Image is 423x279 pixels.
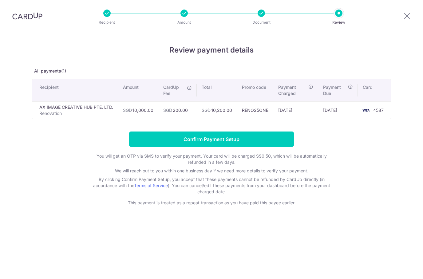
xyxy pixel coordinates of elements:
[373,108,384,113] span: 4587
[360,107,372,114] img: <span class="translation_missing" title="translation missing: en.account_steps.new_confirm_form.b...
[32,101,118,119] td: AX IMAGE CREATIVE HUB PTE. LTD.
[161,19,207,26] p: Amount
[118,101,158,119] td: 10,000.00
[202,108,211,113] span: SGD
[358,79,391,101] th: Card
[89,168,334,174] p: We will reach out to you within one business day if we need more details to verify your payment.
[84,19,130,26] p: Recipient
[129,132,294,147] input: Confirm Payment Setup
[158,101,197,119] td: 200.00
[239,19,284,26] p: Document
[237,101,273,119] td: RENO25ONE
[323,84,346,96] span: Payment Due
[12,12,42,20] img: CardUp
[318,101,358,119] td: [DATE]
[237,79,273,101] th: Promo code
[32,45,391,56] h4: Review payment details
[197,101,237,119] td: 10,200.00
[118,79,158,101] th: Amount
[163,108,172,113] span: SGD
[197,79,237,101] th: Total
[32,68,391,74] p: All payments(1)
[39,110,113,116] p: Renovation
[134,183,168,188] a: Terms of Service
[316,19,362,26] p: Review
[163,84,184,96] span: CardUp Fee
[123,108,132,113] span: SGD
[278,84,306,96] span: Payment Charged
[89,200,334,206] p: This payment is treated as a repeat transaction as you have paid this payee earlier.
[89,176,334,195] p: By clicking Confirm Payment Setup, you accept that these payments cannot be refunded by CardUp di...
[32,79,118,101] th: Recipient
[89,153,334,165] p: You will get an OTP via SMS to verify your payment. Your card will be charged S$0.50, which will ...
[273,101,318,119] td: [DATE]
